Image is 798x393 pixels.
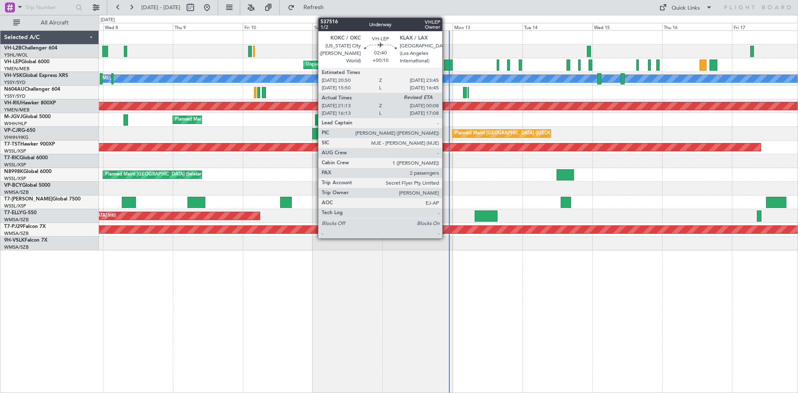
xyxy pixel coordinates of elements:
a: WMSA/SZB [4,189,29,195]
button: Quick Links [655,1,717,14]
span: VP-CJR [4,128,21,133]
div: MEL [102,72,112,85]
span: All Aircraft [22,20,88,26]
span: N604AU [4,87,25,92]
div: Planned Maint [GEOGRAPHIC_DATA] ([GEOGRAPHIC_DATA] Intl) [455,127,594,140]
a: WMSA/SZB [4,217,29,223]
a: VP-CJRG-650 [4,128,35,133]
span: VH-VSK [4,73,22,78]
a: VH-VSKGlobal Express XRS [4,73,68,78]
a: T7-TSTHawker 900XP [4,142,55,147]
span: T7-ELLY [4,210,22,215]
div: [DATE] [101,17,115,24]
span: T7-[PERSON_NAME] [4,197,52,202]
a: WSSL/XSP [4,148,26,154]
span: VH-LEP [4,59,21,64]
span: M-JGVJ [4,114,22,119]
span: 9H-VSLK [4,238,25,243]
div: Planned Maint [GEOGRAPHIC_DATA] (Seletar) [105,168,203,181]
div: Sun 12 [382,23,452,30]
div: Mon 13 [453,23,522,30]
div: Unplanned Maint Wichita (Wichita Mid-continent) [306,59,409,71]
div: Fri 10 [243,23,313,30]
a: VH-LEPGlobal 6000 [4,59,49,64]
a: WSSL/XSP [4,175,26,182]
div: Quick Links [672,4,700,12]
a: M-JGVJGlobal 5000 [4,114,51,119]
div: Wed 8 [103,23,173,30]
a: T7-ELLYG-550 [4,210,37,215]
span: VH-L2B [4,46,22,51]
span: N8998K [4,169,23,174]
a: WMSA/SZB [4,244,29,250]
button: All Aircraft [9,16,90,30]
div: Tue 14 [522,23,592,30]
a: 9H-VSLKFalcon 7X [4,238,47,243]
div: Thu 9 [173,23,243,30]
a: YSHL/WOL [4,52,28,58]
a: N604AUChallenger 604 [4,87,60,92]
span: T7-PJ29 [4,224,23,229]
a: WMSA/SZB [4,230,29,237]
a: VP-BCYGlobal 5000 [4,183,50,188]
div: Thu 16 [662,23,732,30]
div: Planned Maint [GEOGRAPHIC_DATA] (Seletar) [175,114,273,126]
div: Sat 11 [313,23,382,30]
a: VH-RIUHawker 800XP [4,101,56,106]
a: VHHH/HKG [4,134,29,141]
span: VP-BCY [4,183,22,188]
a: YMEN/MEB [4,107,30,113]
a: T7-PJ29Falcon 7X [4,224,46,229]
input: Trip Number [25,1,73,14]
button: Refresh [284,1,334,14]
a: T7-[PERSON_NAME]Global 7500 [4,197,81,202]
span: Refresh [296,5,331,10]
a: YSSY/SYD [4,79,25,86]
span: VH-RIU [4,101,21,106]
a: WSSL/XSP [4,162,26,168]
a: WSSL/XSP [4,203,26,209]
a: YMEN/MEB [4,66,30,72]
a: N8998KGlobal 6000 [4,169,52,174]
span: T7-TST [4,142,20,147]
span: [DATE] - [DATE] [141,4,180,11]
div: Wed 15 [592,23,662,30]
a: T7-RICGlobal 6000 [4,156,48,161]
a: YSSY/SYD [4,93,25,99]
a: WIHH/HLP [4,121,27,127]
span: T7-RIC [4,156,20,161]
a: VH-L2BChallenger 604 [4,46,57,51]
